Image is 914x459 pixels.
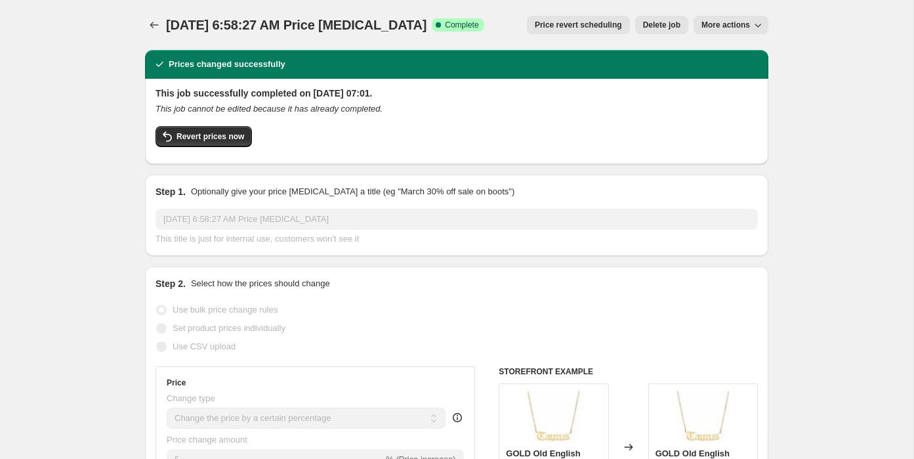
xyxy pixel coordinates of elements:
[156,185,186,198] h2: Step 1.
[177,131,244,142] span: Revert prices now
[445,20,478,30] span: Complete
[167,393,215,403] span: Change type
[694,16,768,34] button: More actions
[173,305,278,315] span: Use bulk price change rules
[499,366,758,377] h6: STOREFRONT EXAMPLE
[635,16,688,34] button: Delete job
[527,16,630,34] button: Price revert scheduling
[156,234,359,244] span: This title is just for internal use, customers won't see it
[701,20,750,30] span: More actions
[169,58,285,71] h2: Prices changed successfully
[156,126,252,147] button: Revert prices now
[528,391,580,443] img: image_d76086e2-269a-4efc-9a99-5990c3f80633-498590_80x.jpg
[191,185,514,198] p: Optionally give your price [MEDICAL_DATA] a title (eg "March 30% off sale on boots")
[173,323,285,333] span: Set product prices individually
[167,378,186,388] h3: Price
[156,209,758,230] input: 30% off holiday sale
[166,18,426,32] span: [DATE] 6:58:27 AM Price [MEDICAL_DATA]
[156,104,383,114] i: This job cannot be edited because it has already completed.
[156,87,758,100] h2: This job successfully completed on [DATE] 07:01.
[451,411,464,424] div: help
[173,341,236,351] span: Use CSV upload
[167,435,247,445] span: Price change amount
[191,277,330,290] p: Select how the prices should change
[535,20,622,30] span: Price revert scheduling
[676,391,729,443] img: image_d76086e2-269a-4efc-9a99-5990c3f80633-498590_80x.jpg
[643,20,680,30] span: Delete job
[156,277,186,290] h2: Step 2.
[145,16,163,34] button: Price change jobs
